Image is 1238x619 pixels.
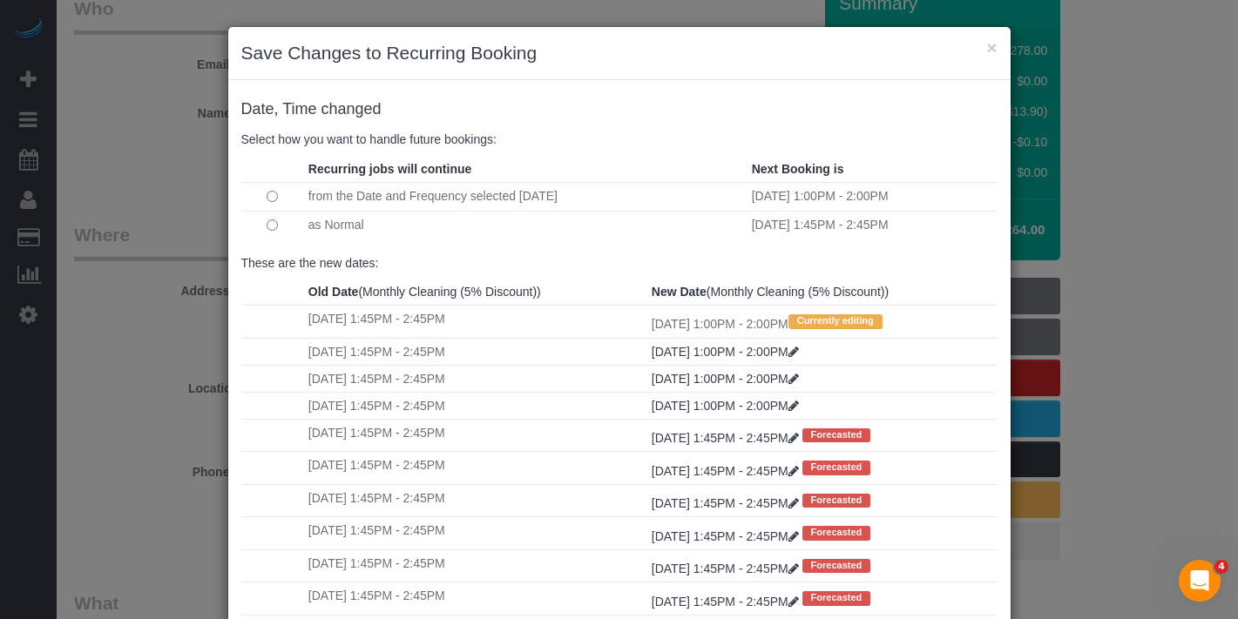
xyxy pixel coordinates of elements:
[802,591,871,605] span: Forecasted
[241,254,998,272] p: These are the new dates:
[802,526,871,540] span: Forecasted
[241,101,998,118] h4: changed
[241,40,998,66] h3: Save Changes to Recurring Booking
[1179,560,1221,602] iframe: Intercom live chat
[652,562,802,575] a: [DATE] 1:45PM - 2:45PM
[652,372,799,386] a: [DATE] 1:00PM - 2:00PM
[652,595,802,609] a: [DATE] 1:45PM - 2:45PM
[304,279,647,306] th: (Monthly Cleaning (5% Discount))
[647,279,998,306] th: (Monthly Cleaning (5% Discount))
[304,517,647,549] td: [DATE] 1:45PM - 2:45PM
[308,285,359,299] strong: Old Date
[304,392,647,419] td: [DATE] 1:45PM - 2:45PM
[752,162,844,176] strong: Next Booking is
[304,338,647,365] td: [DATE] 1:45PM - 2:45PM
[647,306,998,338] td: [DATE] 1:00PM - 2:00PM
[304,549,647,582] td: [DATE] 1:45PM - 2:45PM
[304,419,647,451] td: [DATE] 1:45PM - 2:45PM
[748,211,998,239] td: [DATE] 1:45PM - 2:45PM
[652,496,802,510] a: [DATE] 1:45PM - 2:45PM
[241,131,998,148] p: Select how you want to handle future bookings:
[308,162,471,176] strong: Recurring jobs will continue
[1214,560,1228,574] span: 4
[802,428,871,442] span: Forecasted
[748,182,998,211] td: [DATE] 1:00PM - 2:00PM
[788,314,883,328] span: Currently editing
[802,494,871,508] span: Forecasted
[304,452,647,484] td: [DATE] 1:45PM - 2:45PM
[652,431,802,445] a: [DATE] 1:45PM - 2:45PM
[304,182,748,211] td: from the Date and Frequency selected [DATE]
[652,529,802,543] a: [DATE] 1:45PM - 2:45PM
[304,484,647,516] td: [DATE] 1:45PM - 2:45PM
[802,461,871,474] span: Forecasted
[241,100,317,118] span: Date, Time
[986,38,997,57] button: ×
[652,285,707,299] strong: New Date
[304,211,748,239] td: as Normal
[304,306,647,338] td: [DATE] 1:45PM - 2:45PM
[802,559,871,573] span: Forecasted
[304,365,647,392] td: [DATE] 1:45PM - 2:45PM
[652,399,799,413] a: [DATE] 1:00PM - 2:00PM
[652,345,799,359] a: [DATE] 1:00PM - 2:00PM
[652,464,802,478] a: [DATE] 1:45PM - 2:45PM
[304,582,647,615] td: [DATE] 1:45PM - 2:45PM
